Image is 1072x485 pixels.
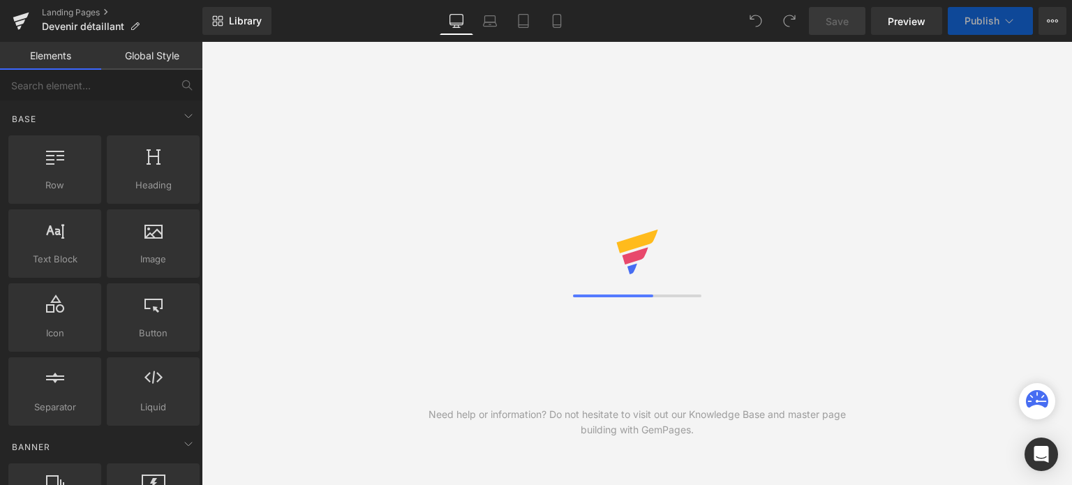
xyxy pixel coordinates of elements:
span: Save [826,14,849,29]
a: Global Style [101,42,202,70]
span: Library [229,15,262,27]
span: Devenir détaillant [42,21,124,32]
div: Open Intercom Messenger [1025,438,1058,471]
a: Laptop [473,7,507,35]
span: Image [111,252,195,267]
span: Row [13,178,97,193]
a: Desktop [440,7,473,35]
span: Base [10,112,38,126]
a: New Library [202,7,271,35]
span: Liquid [111,400,195,415]
span: Separator [13,400,97,415]
button: More [1038,7,1066,35]
span: Heading [111,178,195,193]
a: Preview [871,7,942,35]
span: Preview [888,14,925,29]
span: Button [111,326,195,341]
a: Landing Pages [42,7,202,18]
button: Redo [775,7,803,35]
span: Icon [13,326,97,341]
span: Banner [10,440,52,454]
a: Tablet [507,7,540,35]
button: Publish [948,7,1033,35]
div: Need help or information? Do not hesitate to visit out our Knowledge Base and master page buildin... [419,407,855,438]
button: Undo [742,7,770,35]
a: Mobile [540,7,574,35]
span: Publish [965,15,999,27]
span: Text Block [13,252,97,267]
